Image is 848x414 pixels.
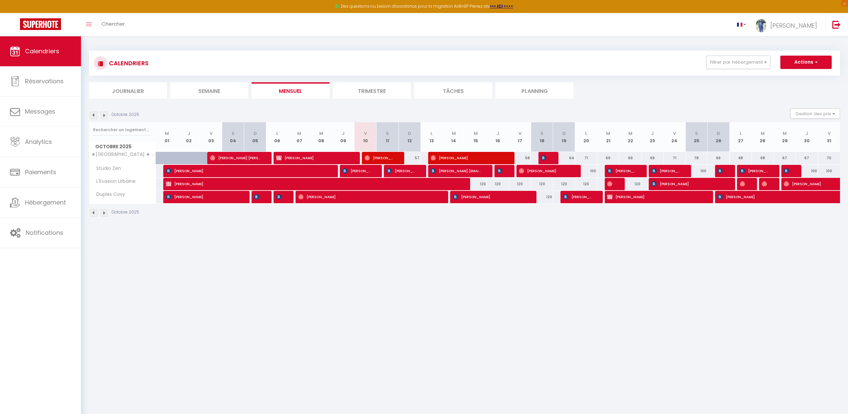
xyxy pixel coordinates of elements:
li: Trimestre [333,82,411,99]
div: 68 [730,152,752,164]
span: [PERSON_NAME] [607,191,702,203]
span: ★[GEOGRAPHIC_DATA] ★ Cinema ★ Spa massage 10 minutes [90,152,157,157]
abbr: J [342,130,345,137]
th: 01 [156,122,178,152]
span: Raphael [EMAIL_ADDRESS][DOMAIN_NAME] [497,165,504,177]
abbr: D [562,130,566,137]
span: [PERSON_NAME] [762,178,769,190]
abbr: S [540,130,543,137]
div: 120 [553,178,575,190]
p: Octobre 2025 [112,209,139,215]
span: [PERSON_NAME] [276,191,284,203]
span: [PERSON_NAME] [563,191,592,203]
img: Super Booking [20,18,61,30]
span: Messages [25,107,55,116]
th: 28 [752,122,774,152]
th: 06 [266,122,288,152]
li: Planning [495,82,573,99]
th: 10 [355,122,377,152]
span: [PERSON_NAME] [717,191,809,203]
span: Duplex Cosy [90,191,127,198]
th: 04 [222,122,244,152]
li: Tâches [414,82,492,99]
th: 22 [619,122,641,152]
li: Mensuel [252,82,330,99]
span: [PERSON_NAME] [651,178,725,190]
h3: CALENDRIERS [107,56,149,71]
th: 18 [531,122,553,152]
a: >>> ICI <<<< [490,3,513,9]
abbr: D [408,130,411,137]
button: Gestion des prix [790,109,840,119]
input: Rechercher un logement... [93,124,152,136]
div: 69 [619,152,641,164]
div: 120 [575,178,597,190]
div: 69 [597,152,619,164]
div: 120 [531,178,553,190]
span: [PERSON_NAME] [EMAIL_ADDRESS][DOMAIN_NAME] [784,165,791,177]
th: 11 [377,122,399,152]
div: 66 [707,152,729,164]
th: 17 [509,122,531,152]
span: Octobre 2025 [89,142,156,152]
p: Octobre 2025 [112,112,139,118]
div: 71 [663,152,685,164]
th: 23 [641,122,663,152]
abbr: S [695,130,698,137]
span: Chercher [102,20,125,27]
th: 14 [443,122,465,152]
div: 69 [641,152,663,164]
span: Paiements [25,168,56,176]
abbr: J [805,130,808,137]
span: Calendriers [25,47,59,55]
span: [PERSON_NAME] [EMAIL_ADDRESS][DOMAIN_NAME] [740,165,769,177]
span: [PERSON_NAME] [298,191,437,203]
abbr: D [717,130,720,137]
th: 12 [399,122,421,152]
div: 68 [752,152,774,164]
abbr: M [297,130,301,137]
abbr: L [740,130,742,137]
abbr: M [474,130,478,137]
span: [PERSON_NAME] [166,178,459,190]
span: Studio Zen [90,165,123,172]
span: [PERSON_NAME] [770,21,817,30]
abbr: M [319,130,323,137]
abbr: M [452,130,456,137]
div: 120 [531,191,553,203]
div: 120 [509,178,531,190]
abbr: M [761,130,765,137]
th: 19 [553,122,575,152]
a: ... [PERSON_NAME] [751,13,825,36]
span: Notifications [26,228,63,237]
th: 21 [597,122,619,152]
span: Analytics [25,138,52,146]
abbr: V [210,130,213,137]
abbr: M [783,130,787,137]
span: [PERSON_NAME] [EMAIL_ADDRESS][DOMAIN_NAME] [607,165,636,177]
span: [PERSON_NAME] [EMAIL_ADDRESS][DOMAIN_NAME] [651,165,681,177]
span: [PERSON_NAME] [EMAIL_ADDRESS][DOMAIN_NAME] [717,165,725,177]
th: 30 [796,122,818,152]
div: 100 [818,165,840,177]
abbr: S [232,130,235,137]
th: 25 [685,122,707,152]
div: 100 [575,165,597,177]
span: Hébergement [25,198,66,207]
a: Chercher [97,13,130,36]
button: Filtrer par hébergement [706,56,770,69]
img: logout [832,20,841,29]
span: Réservations [25,77,64,85]
th: 26 [707,122,729,152]
th: 16 [487,122,509,152]
span: [PERSON_NAME] [607,178,614,190]
li: Semaine [170,82,248,99]
th: 20 [575,122,597,152]
abbr: J [188,130,190,137]
abbr: L [276,130,278,137]
abbr: M [165,130,169,137]
div: 100 [685,165,707,177]
span: [PERSON_NAME] [PERSON_NAME] [210,152,261,164]
div: 78 [685,152,707,164]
